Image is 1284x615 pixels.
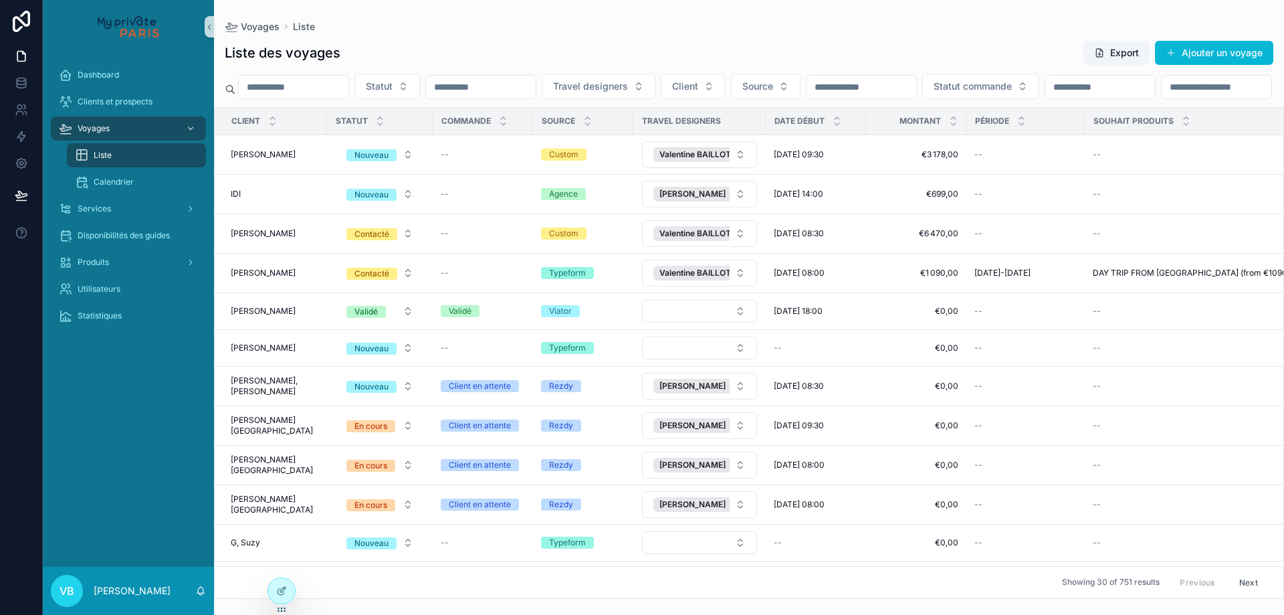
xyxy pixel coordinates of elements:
span: [PERSON_NAME] [231,149,296,160]
button: Export [1083,41,1150,65]
div: En cours [354,499,387,511]
a: [PERSON_NAME] [231,306,319,317]
span: Valentine BAILLOT [659,149,731,160]
span: [DATE] 09:30 [774,420,824,431]
button: Select Button [336,261,424,285]
span: [PERSON_NAME] [231,228,296,239]
a: -- [774,537,858,548]
div: Contacté [354,228,389,240]
span: Souhait produits [1093,116,1174,126]
a: Services [51,197,206,221]
button: Unselect 14 [653,187,745,201]
a: Select Button [335,373,425,399]
a: -- [974,149,1077,160]
a: €3 178,00 [874,149,958,160]
span: Statistiques [78,311,122,321]
span: -- [1093,343,1101,353]
button: Select Button [642,300,757,323]
button: Unselect 14 [653,497,745,512]
span: Produits [78,257,109,268]
div: En cours [354,460,387,472]
button: Select Button [661,74,726,99]
a: [DATE] 08:30 [774,381,858,391]
a: Select Button [335,142,425,167]
a: Custom [541,149,625,161]
span: Période [975,116,1009,126]
span: [PERSON_NAME][GEOGRAPHIC_DATA] [231,415,319,436]
span: -- [441,149,449,160]
a: €0,00 [874,499,958,510]
a: [PERSON_NAME] [231,228,319,239]
a: -- [974,228,1077,239]
a: Typeform [541,267,625,279]
a: -- [774,343,858,353]
span: -- [1093,381,1101,391]
span: [DATE] 09:30 [774,149,824,160]
a: Rezdy [541,420,625,432]
span: -- [974,228,982,239]
span: [PERSON_NAME] [231,343,296,353]
a: -- [974,537,1077,548]
a: [DATE] 14:00 [774,189,858,199]
div: scrollable content [43,54,214,345]
span: €6 470,00 [874,228,958,239]
span: [DATE] 18:00 [774,306,823,317]
span: Travel designers [642,116,721,126]
a: €0,00 [874,381,958,391]
div: Viator [549,305,572,317]
a: Select Button [641,141,758,169]
button: Select Button [922,74,1039,99]
button: Select Button [336,453,424,477]
div: Custom [549,149,578,161]
div: Rezdy [549,380,573,392]
img: App logo [98,16,158,37]
a: [DATE] 08:00 [774,460,858,470]
span: Calendrier [94,177,134,187]
a: -- [441,268,525,278]
span: Commande [441,116,491,126]
span: -- [974,189,982,199]
a: Viator [541,305,625,317]
a: [DATE] 09:30 [774,149,858,160]
span: [PERSON_NAME] [231,268,296,278]
button: Select Button [336,374,424,398]
div: Validé [449,305,471,317]
a: €0,00 [874,343,958,353]
button: Unselect 96 [653,147,750,162]
span: IDI [231,189,241,199]
a: Liste [67,143,206,167]
span: -- [974,460,982,470]
span: Statut [336,116,368,126]
span: €0,00 [874,537,958,548]
span: [PERSON_NAME] [659,460,726,470]
span: Source [542,116,575,126]
button: Select Button [336,222,424,246]
a: Clients et prospects [51,90,206,114]
a: Select Button [335,260,425,286]
a: Client en attente [441,380,525,392]
span: [DATE] 08:30 [774,228,824,239]
div: Validé [354,306,378,318]
a: [PERSON_NAME] [231,149,319,160]
a: [PERSON_NAME] [231,268,319,278]
a: [PERSON_NAME] [231,343,319,353]
button: Unselect 96 [653,266,750,280]
button: Select Button [642,337,757,359]
span: Utilisateurs [78,284,120,294]
div: Client en attente [449,499,511,511]
span: -- [974,537,982,548]
div: Nouveau [354,343,389,355]
a: Rezdy [541,499,625,511]
button: Select Button [642,260,757,286]
span: -- [441,189,449,199]
span: Client [231,116,260,126]
button: Select Button [336,182,424,206]
a: €0,00 [874,306,958,317]
span: Showing 30 of 751 results [1062,578,1160,588]
span: €0,00 [874,460,958,470]
a: Select Button [335,530,425,555]
span: Source [742,80,773,93]
a: -- [974,420,1077,431]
